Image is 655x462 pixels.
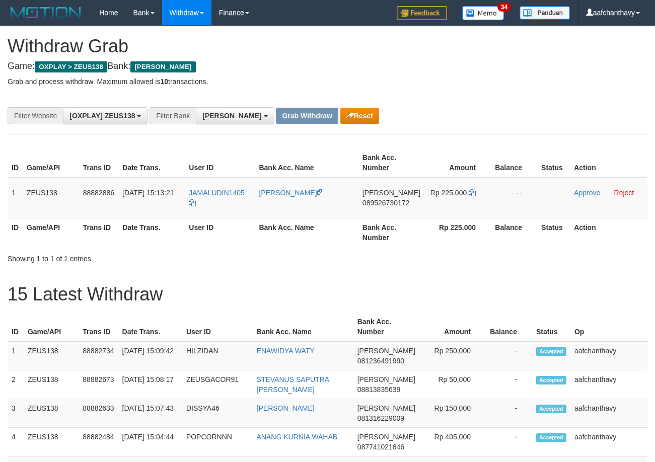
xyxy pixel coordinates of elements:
[8,399,24,428] td: 3
[358,148,424,177] th: Bank Acc. Number
[79,218,118,247] th: Trans ID
[24,399,79,428] td: ZEUS138
[357,357,404,365] span: Copy 081236491990 to clipboard
[8,284,647,304] h1: 15 Latest Withdraw
[276,108,338,124] button: Grab Withdraw
[357,386,401,394] span: Copy 08813835639 to clipboard
[189,189,245,207] a: JAMALUDIN1405
[253,313,353,341] th: Bank Acc. Name
[469,189,476,197] a: Copy 225000 to clipboard
[23,218,79,247] th: Game/API
[8,61,647,71] h4: Game: Bank:
[574,189,600,197] a: Approve
[182,370,253,399] td: ZEUSGACOR91
[424,218,491,247] th: Rp 225.000
[497,3,511,12] span: 34
[8,107,63,124] div: Filter Website
[536,347,566,356] span: Accepted
[8,428,24,456] td: 4
[150,107,196,124] div: Filter Bank
[8,313,24,341] th: ID
[462,6,504,20] img: Button%20Memo.svg
[122,189,174,197] span: [DATE] 15:13:21
[83,189,114,197] span: 88882886
[196,107,274,124] button: [PERSON_NAME]
[118,341,182,370] td: [DATE] 15:09:42
[185,218,255,247] th: User ID
[419,341,486,370] td: Rp 250,000
[23,177,79,218] td: ZEUS138
[8,148,23,177] th: ID
[419,370,486,399] td: Rp 50,000
[255,218,358,247] th: Bank Acc. Name
[362,199,409,207] span: Copy 089526730172 to clipboard
[486,428,532,456] td: -
[419,399,486,428] td: Rp 150,000
[486,341,532,370] td: -
[357,347,415,355] span: [PERSON_NAME]
[358,218,424,247] th: Bank Acc. Number
[491,177,537,218] td: - - -
[614,189,634,197] a: Reject
[189,189,245,197] span: JAMALUDIN1405
[570,148,647,177] th: Action
[570,218,647,247] th: Action
[486,313,532,341] th: Balance
[520,6,570,20] img: panduan.png
[185,148,255,177] th: User ID
[23,148,79,177] th: Game/API
[24,428,79,456] td: ZEUS138
[182,428,253,456] td: POPCORNNN
[118,428,182,456] td: [DATE] 15:04:44
[118,148,185,177] th: Date Trans.
[8,177,23,218] td: 1
[24,313,79,341] th: Game/API
[257,433,338,441] a: ANANG KURNIA WAHAB
[160,78,168,86] strong: 10
[430,189,467,197] span: Rp 225.000
[570,370,647,399] td: aafchanthavy
[362,189,420,197] span: [PERSON_NAME]
[532,313,570,341] th: Status
[259,189,324,197] a: [PERSON_NAME]
[79,148,118,177] th: Trans ID
[8,76,647,87] p: Grab and process withdraw. Maximum allowed is transactions.
[255,148,358,177] th: Bank Acc. Name
[182,313,253,341] th: User ID
[340,108,379,124] button: Reset
[79,399,118,428] td: 88882633
[353,313,419,341] th: Bank Acc. Number
[536,405,566,413] span: Accepted
[491,148,537,177] th: Balance
[397,6,447,20] img: Feedback.jpg
[570,428,647,456] td: aafchanthavy
[357,433,415,441] span: [PERSON_NAME]
[8,36,647,56] h1: Withdraw Grab
[537,148,570,177] th: Status
[570,313,647,341] th: Op
[570,341,647,370] td: aafchanthavy
[257,375,329,394] a: STEVANUS SAPUTRA [PERSON_NAME]
[118,399,182,428] td: [DATE] 15:07:43
[118,218,185,247] th: Date Trans.
[570,399,647,428] td: aafchanthavy
[24,341,79,370] td: ZEUS138
[536,376,566,384] span: Accepted
[182,399,253,428] td: DISSYA46
[130,61,195,72] span: [PERSON_NAME]
[182,341,253,370] td: HILZIDAN
[8,341,24,370] td: 1
[8,218,23,247] th: ID
[79,313,118,341] th: Trans ID
[536,433,566,442] span: Accepted
[79,341,118,370] td: 88882734
[118,313,182,341] th: Date Trans.
[79,428,118,456] td: 88882484
[357,375,415,383] span: [PERSON_NAME]
[357,414,404,422] span: Copy 081316229009 to clipboard
[357,443,404,451] span: Copy 087741021846 to clipboard
[69,112,135,120] span: [OXPLAY] ZEUS138
[35,61,107,72] span: OXPLAY > ZEUS138
[63,107,148,124] button: [OXPLAY] ZEUS138
[24,370,79,399] td: ZEUS138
